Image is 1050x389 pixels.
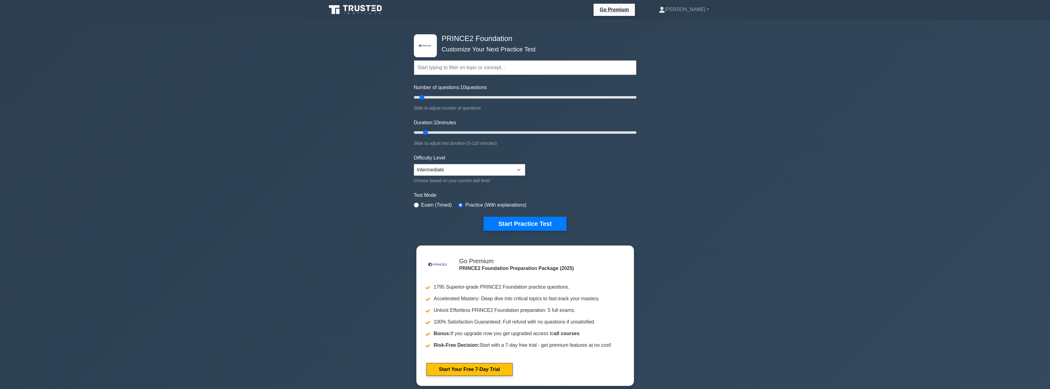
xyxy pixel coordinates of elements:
[644,3,724,16] a: [PERSON_NAME]
[414,154,445,162] label: Difficulty Level
[465,201,526,209] label: Practice (With explanations)
[421,201,452,209] label: Exam (Timed)
[433,120,439,125] span: 10
[414,104,636,112] div: Slide to adjust number of questions
[483,217,566,231] button: Start Practice Test
[414,119,456,126] label: Duration: minutes
[596,6,632,13] a: Go Premium
[414,192,636,199] label: Test Mode
[460,85,466,90] span: 10
[414,60,636,75] input: Start typing to filter on topic or concept...
[414,140,636,147] div: Slide to adjust test duration (5-120 minutes)
[414,84,487,91] label: Number of questions: questions
[426,363,513,376] a: Start Your Free 7-Day Trial
[414,177,525,184] div: Choose based on your current skill level
[439,34,606,43] h4: PRINCE2 Foundation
